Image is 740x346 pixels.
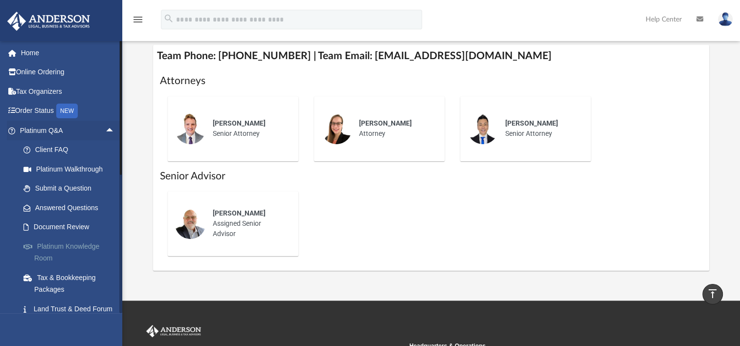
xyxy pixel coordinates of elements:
i: vertical_align_top [707,288,718,300]
span: [PERSON_NAME] [213,209,266,217]
div: Senior Attorney [498,111,584,146]
a: Home [7,43,130,63]
a: Platinum Knowledge Room [14,237,130,268]
a: Client FAQ [14,140,130,160]
h4: Team Phone: [PHONE_NUMBER] | Team Email: [EMAIL_ADDRESS][DOMAIN_NAME] [153,45,709,67]
i: search [163,13,174,24]
a: Order StatusNEW [7,101,130,121]
a: Tax & Bookkeeping Packages [14,268,130,299]
h1: Attorneys [160,74,702,88]
img: thumbnail [321,113,352,144]
img: thumbnail [467,113,498,144]
div: NEW [56,104,78,118]
span: arrow_drop_up [105,121,125,141]
img: thumbnail [175,208,206,239]
img: Anderson Advisors Platinum Portal [144,325,203,338]
i: menu [132,14,144,25]
a: Online Ordering [7,63,130,82]
h1: Senior Advisor [160,169,702,183]
span: [PERSON_NAME] [213,119,266,127]
div: Attorney [352,111,438,146]
a: Tax Organizers [7,82,130,101]
a: Platinum Walkthrough [14,159,130,179]
span: [PERSON_NAME] [505,119,558,127]
a: Document Review [14,217,130,237]
div: Senior Attorney [206,111,292,146]
a: vertical_align_top [702,284,723,304]
img: User Pic [718,12,733,26]
img: Anderson Advisors Platinum Portal [4,12,93,31]
a: Answered Questions [14,198,130,217]
span: [PERSON_NAME] [359,119,412,127]
a: menu [132,19,144,25]
img: thumbnail [175,113,206,144]
div: Assigned Senior Advisor [206,201,292,246]
a: Land Trust & Deed Forum [14,299,130,319]
a: Platinum Q&Aarrow_drop_up [7,121,130,140]
a: Submit a Question [14,179,130,198]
